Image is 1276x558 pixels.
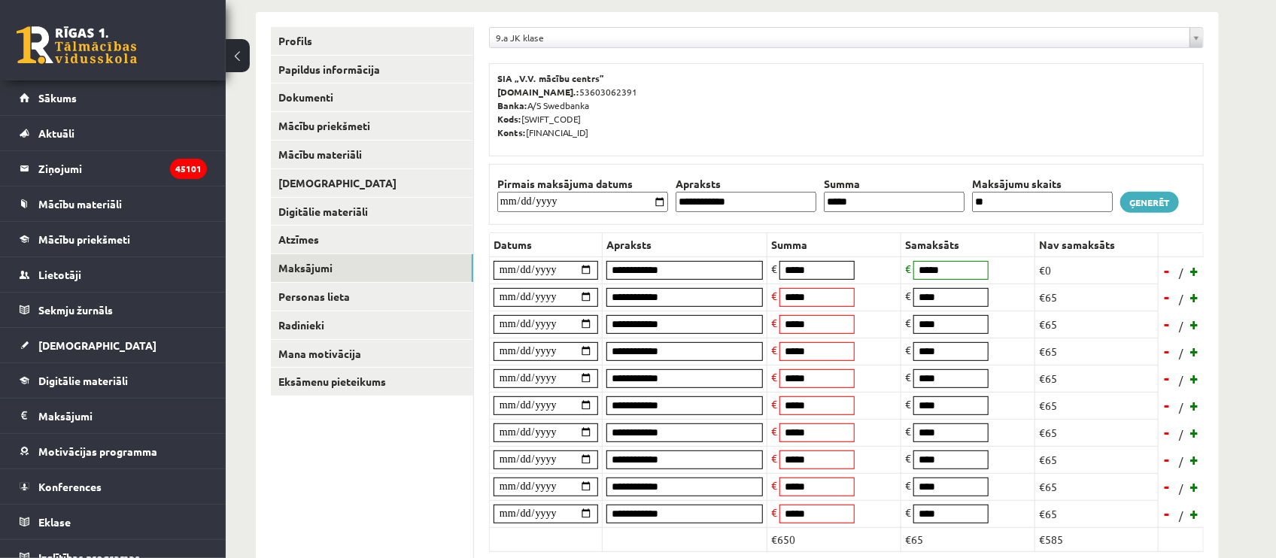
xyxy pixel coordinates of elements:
b: [DOMAIN_NAME].: [497,86,579,98]
span: € [905,397,911,411]
span: € [771,343,777,356]
a: Sākums [20,80,207,115]
span: Aktuāli [38,126,74,140]
legend: Maksājumi [38,399,207,433]
span: € [771,478,777,492]
a: Profils [271,27,473,55]
b: Kods: [497,113,521,125]
span: € [771,505,777,519]
td: €65 [1035,392,1159,419]
a: Atzīmes [271,226,473,253]
span: Lietotāji [38,268,81,281]
a: Radinieki [271,311,473,339]
a: - [1160,475,1175,498]
a: - [1160,286,1175,308]
a: - [1160,313,1175,335]
td: €65 [901,527,1035,551]
a: Papildus informācija [271,56,473,83]
span: / [1177,508,1185,523]
a: + [1187,394,1202,417]
a: Eksāmenu pieteikums [271,368,473,396]
span: € [905,316,911,329]
th: Apraksts [672,176,820,192]
th: Summa [820,176,968,192]
td: €65 [1035,419,1159,446]
a: - [1160,340,1175,362]
a: + [1187,502,1202,525]
a: Digitālie materiāli [20,363,207,398]
span: / [1177,453,1185,469]
span: Konferences [38,480,102,493]
a: + [1187,313,1202,335]
th: Pirmais maksājuma datums [494,176,672,192]
span: € [771,397,777,411]
a: [DEMOGRAPHIC_DATA] [20,328,207,362]
span: Motivācijas programma [38,444,157,458]
a: Eklase [20,505,207,539]
span: / [1177,345,1185,361]
td: €65 [1035,500,1159,527]
span: / [1177,318,1185,334]
a: Mācību materiāli [20,187,207,221]
td: €65 [1035,473,1159,500]
legend: Ziņojumi [38,151,207,186]
a: Ģenerēt [1120,192,1179,213]
span: € [771,289,777,302]
a: Maksājumi [20,399,207,433]
b: Konts: [497,126,526,138]
td: €0 [1035,256,1159,284]
span: / [1177,372,1185,388]
td: €65 [1035,446,1159,473]
span: € [771,316,777,329]
td: €65 [1035,311,1159,338]
td: €65 [1035,338,1159,365]
span: € [905,505,911,519]
th: Nav samaksāts [1035,232,1159,256]
span: € [905,451,911,465]
span: € [771,451,777,465]
span: [DEMOGRAPHIC_DATA] [38,338,156,352]
span: € [905,478,911,492]
th: Maksājumu skaits [968,176,1116,192]
span: Mācību priekšmeti [38,232,130,246]
a: + [1187,259,1202,282]
a: Personas lieta [271,283,473,311]
b: SIA „V.V. mācību centrs” [497,72,605,84]
a: Ziņojumi45101 [20,151,207,186]
a: Lietotāji [20,257,207,292]
span: Sekmju žurnāls [38,303,113,317]
a: Mācību priekšmeti [271,112,473,140]
td: €650 [767,527,901,551]
span: / [1177,265,1185,281]
p: 53603062391 A/S Swedbanka [SWIFT_CODE] [FINANCIAL_ID] [497,71,1195,139]
span: € [905,343,911,356]
th: Samaksāts [901,232,1035,256]
a: Konferences [20,469,207,504]
a: Digitālie materiāli [271,198,473,226]
a: [DEMOGRAPHIC_DATA] [271,169,473,197]
span: € [771,424,777,438]
span: / [1177,426,1185,442]
a: + [1187,340,1202,362]
a: 9.a JK klase [490,28,1203,47]
a: Mācību priekšmeti [20,222,207,256]
a: + [1187,448,1202,471]
span: € [905,424,911,438]
a: - [1160,367,1175,390]
a: + [1187,475,1202,498]
span: € [771,370,777,384]
span: / [1177,399,1185,415]
span: € [905,289,911,302]
a: Dokumenti [271,83,473,111]
th: Apraksts [603,232,767,256]
a: Mana motivācija [271,340,473,368]
a: Mācību materiāli [271,141,473,168]
span: Mācību materiāli [38,197,122,211]
a: - [1160,421,1175,444]
th: Datums [490,232,603,256]
span: Sākums [38,91,77,105]
span: 9.a JK klase [496,28,1183,47]
a: + [1187,367,1202,390]
i: 45101 [170,159,207,179]
a: Maksājumi [271,254,473,282]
